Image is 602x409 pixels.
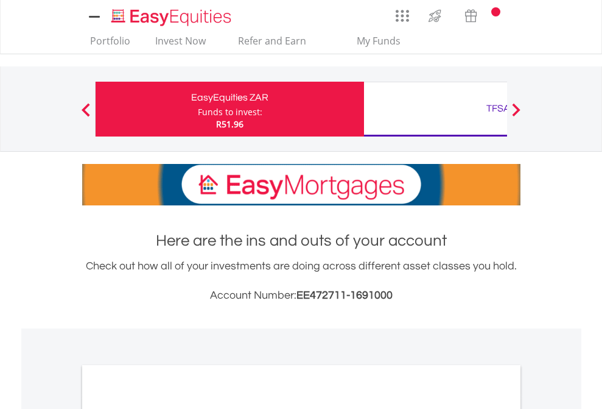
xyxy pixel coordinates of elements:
a: FAQ's and Support [505,3,520,9]
h3: Account Number: [82,287,520,304]
span: Refer and Earn [238,34,306,48]
div: EasyEquities ZAR [103,89,357,106]
a: Portfolio [85,35,135,54]
img: grid-menu-icon.svg [396,9,409,23]
a: Home page [107,3,236,27]
img: thrive-v2.svg [425,6,445,26]
a: Vouchers [453,3,489,26]
img: EasyMortage Promotion Banner [82,164,520,205]
a: Refer and Earn [226,35,319,54]
a: AppsGrid [388,3,417,23]
img: EasyEquities_Logo.png [109,7,236,27]
span: My Funds [339,33,419,47]
h1: Here are the ins and outs of your account [82,230,520,252]
a: Invest Now [150,35,211,54]
span: R51.96 [216,118,243,130]
button: Previous [74,109,98,121]
div: Funds to invest: [198,106,262,118]
a: Notifications [489,3,505,9]
img: vouchers-v2.svg [461,6,481,26]
button: Next [504,109,528,121]
a: My Profile [520,4,536,12]
span: EE472711-1691000 [296,290,393,301]
div: Check out how all of your investments are doing across different asset classes you hold. [82,258,520,304]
